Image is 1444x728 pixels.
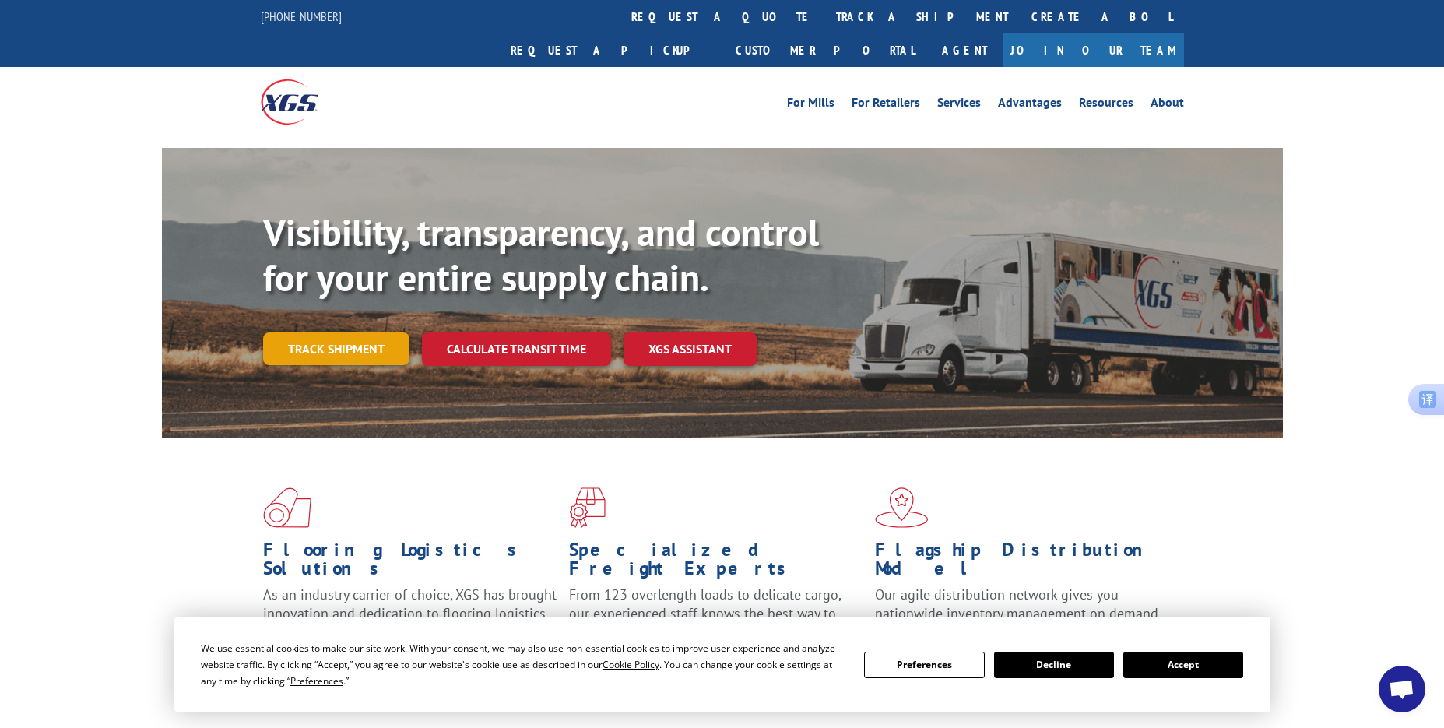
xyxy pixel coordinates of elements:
[290,674,343,688] span: Preferences
[569,586,863,655] p: From 123 overlength loads to delicate cargo, our experienced staff knows the best way to move you...
[499,33,724,67] a: Request a pickup
[926,33,1003,67] a: Agent
[787,97,834,114] a: For Mills
[201,640,845,689] div: We use essential cookies to make our site work. With your consent, we may also use non-essential ...
[1123,652,1243,678] button: Accept
[1003,33,1184,67] a: Join Our Team
[875,540,1169,586] h1: Flagship Distribution Model
[1151,97,1184,114] a: About
[624,332,757,366] a: XGS ASSISTANT
[569,540,863,586] h1: Specialized Freight Experts
[174,617,1270,712] div: Cookie Consent Prompt
[864,652,984,678] button: Preferences
[994,652,1114,678] button: Decline
[263,586,557,641] span: As an industry carrier of choice, XGS has brought innovation and dedication to flooring logistics...
[603,658,659,671] span: Cookie Policy
[263,208,819,301] b: Visibility, transparency, and control for your entire supply chain.
[875,586,1161,622] span: Our agile distribution network gives you nationwide inventory management on demand.
[875,487,929,528] img: xgs-icon-flagship-distribution-model-red
[937,97,981,114] a: Services
[998,97,1062,114] a: Advantages
[263,332,409,365] a: Track shipment
[1379,666,1425,712] div: Open chat
[852,97,920,114] a: For Retailers
[261,9,342,24] a: [PHONE_NUMBER]
[263,540,557,586] h1: Flooring Logistics Solutions
[422,332,611,366] a: Calculate transit time
[1079,97,1133,114] a: Resources
[724,33,926,67] a: Customer Portal
[263,487,311,528] img: xgs-icon-total-supply-chain-intelligence-red
[569,487,606,528] img: xgs-icon-focused-on-flooring-red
